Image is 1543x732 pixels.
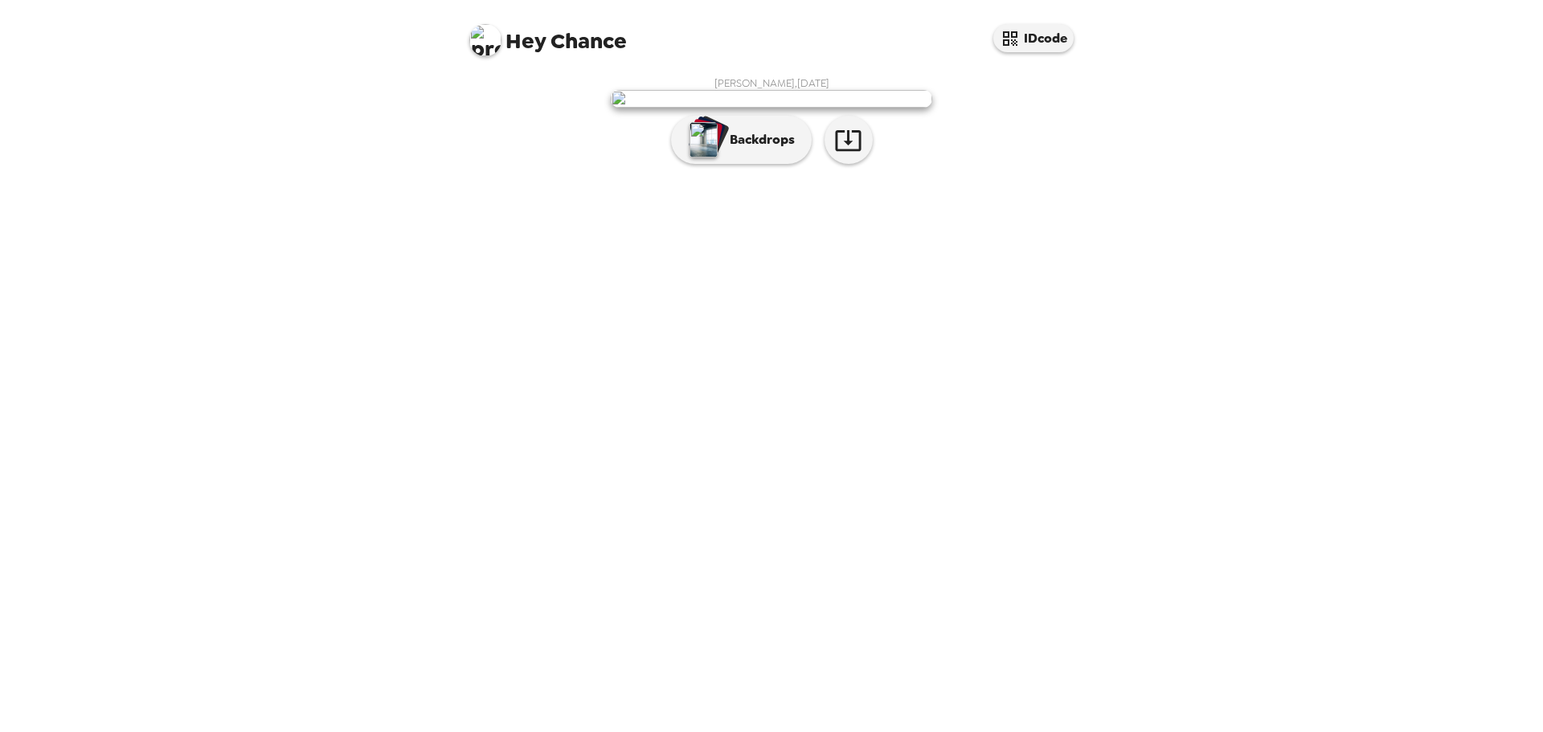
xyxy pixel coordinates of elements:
[611,90,932,108] img: user
[993,24,1074,52] button: IDcode
[714,76,829,90] span: [PERSON_NAME] , [DATE]
[671,116,812,164] button: Backdrops
[722,130,795,149] p: Backdrops
[469,16,627,52] span: Chance
[505,27,546,55] span: Hey
[469,24,501,56] img: profile pic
